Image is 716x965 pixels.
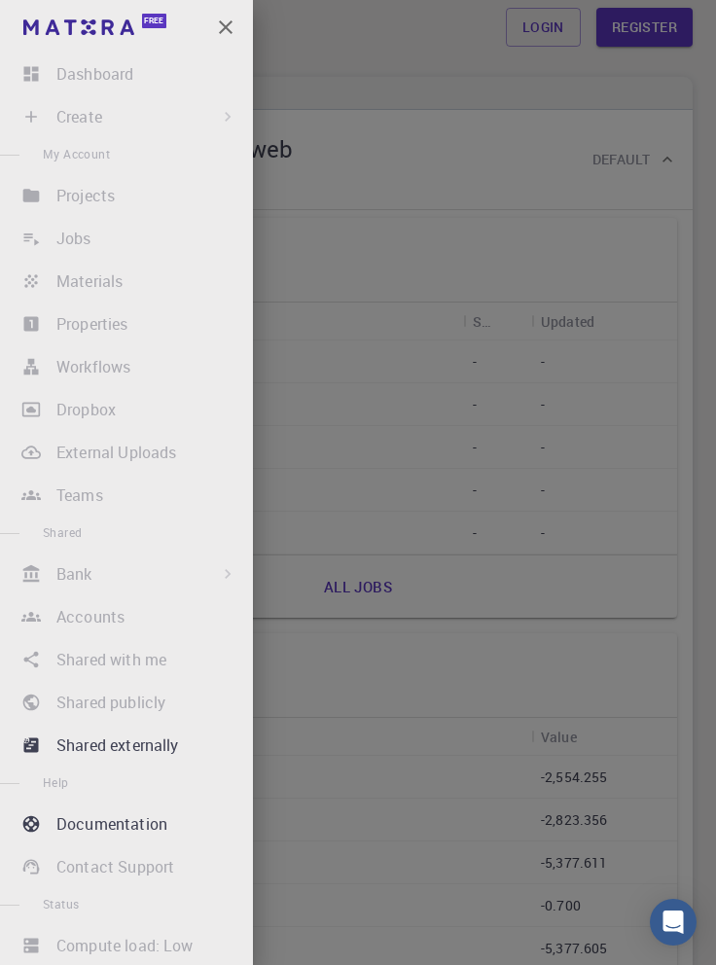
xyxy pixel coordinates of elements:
[23,19,134,35] img: logo
[43,896,79,911] span: Status
[43,146,110,161] span: My Account
[56,733,179,757] p: Shared externally
[16,726,245,765] a: Shared externally
[144,16,163,26] span: Free
[650,899,697,946] div: Open Intercom Messenger
[43,524,82,540] span: Shared
[56,812,167,836] p: Documentation
[19,12,174,43] a: Free
[16,804,245,843] a: Documentation
[43,774,69,790] span: Help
